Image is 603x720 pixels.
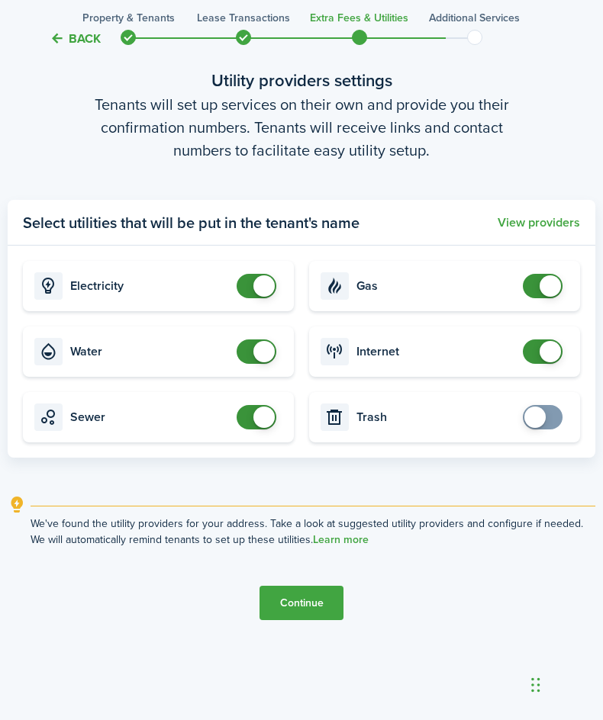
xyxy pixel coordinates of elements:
[50,31,101,47] button: Back
[531,662,540,708] div: Drag
[31,516,595,548] explanation-description: We've found the utility providers for your address. Take a look at suggested utility providers an...
[8,496,27,514] i: outline
[70,410,229,424] card-title: Sewer
[527,647,603,720] iframe: Chat Widget
[356,345,515,358] card-title: Internet
[23,211,360,234] panel-main-title: Select utilities that will be put in the tenant's name
[429,10,520,26] h3: Additional Services
[313,534,369,546] a: Learn more
[197,10,290,26] h3: Lease Transactions
[8,68,595,93] wizard-step-header-title: Utility providers settings
[70,345,229,358] card-title: Water
[70,279,229,293] card-title: Electricity
[260,586,343,620] button: Continue
[8,93,595,162] wizard-step-header-description: Tenants will set up services on their own and provide you their confirmation numbers. Tenants wil...
[82,10,175,26] h3: Property & Tenants
[356,410,515,424] card-title: Trash
[498,216,580,230] button: View providers
[310,10,408,26] h3: Extra fees & Utilities
[356,279,515,293] card-title: Gas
